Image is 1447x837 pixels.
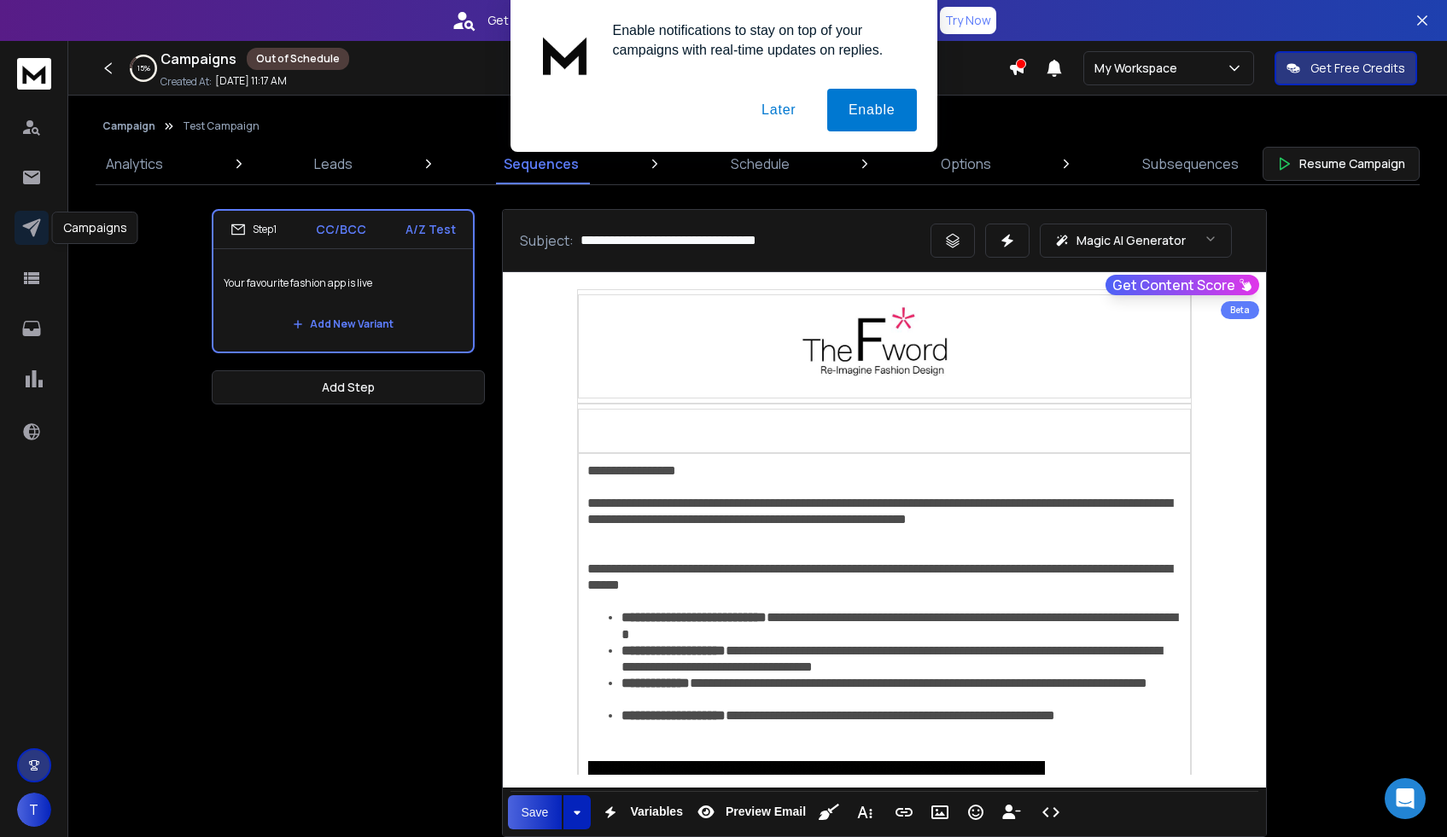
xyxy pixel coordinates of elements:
[627,805,686,819] span: Variables
[599,20,917,60] div: Enable notifications to stay on top of your campaigns with real-time updates on replies.
[594,795,686,829] button: Variables
[813,795,845,829] button: Clean HTML
[722,805,809,819] span: Preview Email
[931,143,1001,184] a: Options
[279,307,407,341] button: Add New Variant
[314,154,353,174] p: Leads
[1263,147,1420,181] button: Resume Campaign
[888,795,920,829] button: Insert Link (⌘K)
[740,89,817,131] button: Later
[17,793,51,827] button: T
[106,154,163,174] p: Analytics
[406,221,456,238] p: A/Z Test
[924,795,956,829] button: Insert Image (⌘P)
[1040,224,1232,258] button: Magic AI Generator
[849,795,881,829] button: More Text
[960,795,992,829] button: Emoticons
[508,795,563,829] button: Save
[1076,232,1186,249] p: Magic AI Generator
[212,370,485,404] button: Add Step
[1142,154,1239,174] p: Subsequences
[941,154,991,174] p: Options
[96,143,173,184] a: Analytics
[230,222,277,237] div: Step 1
[827,89,917,131] button: Enable
[1221,301,1259,319] div: Beta
[316,221,366,238] p: CC/BCC
[1035,795,1067,829] button: Code View
[531,20,599,89] img: notification icon
[731,154,790,174] p: Schedule
[304,143,363,184] a: Leads
[504,154,579,174] p: Sequences
[52,212,138,244] div: Campaigns
[1106,275,1259,295] button: Get Content Score
[520,230,574,251] p: Subject:
[493,143,589,184] a: Sequences
[995,795,1028,829] button: Insert Unsubscribe Link
[690,795,809,829] button: Preview Email
[721,143,800,184] a: Schedule
[1132,143,1249,184] a: Subsequences
[224,259,463,307] p: Your favourite fashion app is live
[1385,778,1426,819] div: Open Intercom Messenger
[212,209,475,353] li: Step1CC/BCCA/Z TestYour favourite fashion app is liveAdd New Variant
